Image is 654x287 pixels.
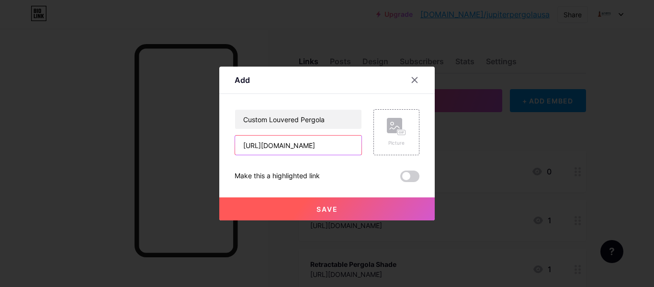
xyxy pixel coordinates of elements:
[387,139,406,147] div: Picture
[316,205,338,213] span: Save
[219,197,435,220] button: Save
[235,74,250,86] div: Add
[235,110,361,129] input: Title
[235,136,361,155] input: URL
[235,171,320,182] div: Make this a highlighted link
